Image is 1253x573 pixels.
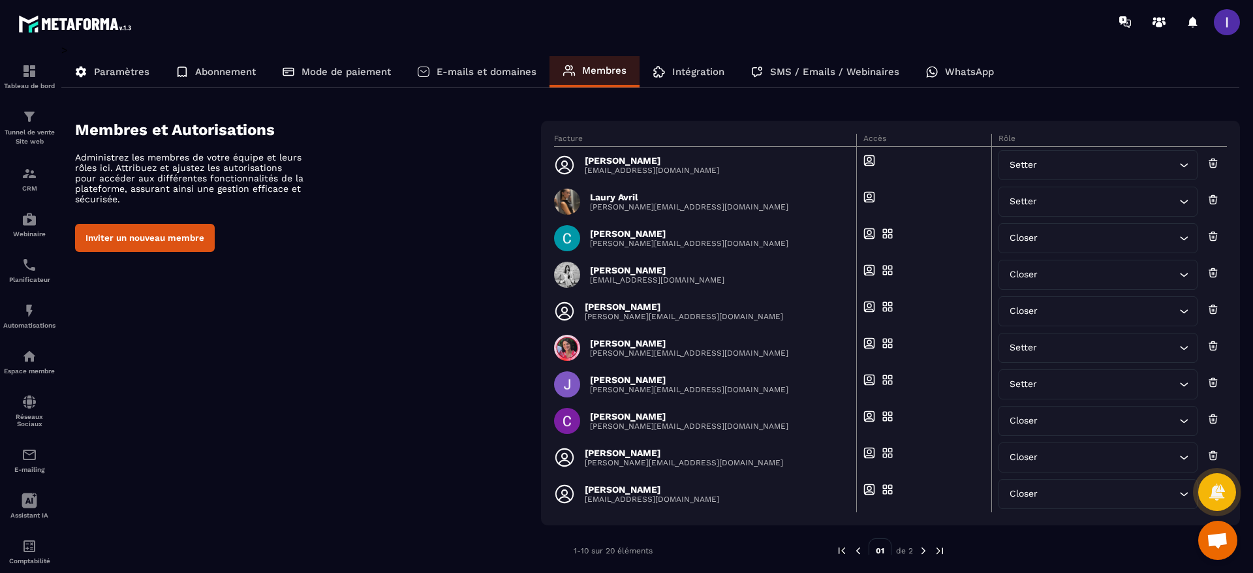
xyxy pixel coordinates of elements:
[3,322,55,329] p: Automatisations
[22,109,37,125] img: formation
[302,66,391,78] p: Mode de paiement
[3,54,55,99] a: formationformationTableau de bord
[22,166,37,181] img: formation
[836,545,848,557] img: prev
[1007,231,1041,245] span: Closer
[3,276,55,283] p: Planificateur
[998,479,1198,509] div: Search for option
[3,466,55,473] p: E-mailing
[998,260,1198,290] div: Search for option
[585,166,719,175] p: [EMAIL_ADDRESS][DOMAIN_NAME]
[582,65,626,76] p: Membres
[585,495,719,504] p: [EMAIL_ADDRESS][DOMAIN_NAME]
[991,134,1227,147] th: Rôle
[1041,231,1176,245] input: Search for option
[3,99,55,156] a: formationformationTunnel de vente Site web
[1040,158,1176,172] input: Search for option
[857,134,991,147] th: Accès
[590,385,788,394] p: [PERSON_NAME][EMAIL_ADDRESS][DOMAIN_NAME]
[918,545,929,557] img: next
[934,545,946,557] img: next
[1007,377,1040,392] span: Setter
[998,333,1198,363] div: Search for option
[3,185,55,192] p: CRM
[998,150,1198,180] div: Search for option
[1041,304,1176,318] input: Search for option
[945,66,994,78] p: WhatsApp
[585,155,719,166] p: [PERSON_NAME]
[3,413,55,427] p: Réseaux Sociaux
[585,312,783,321] p: [PERSON_NAME][EMAIL_ADDRESS][DOMAIN_NAME]
[585,484,719,495] p: [PERSON_NAME]
[869,538,891,563] p: 01
[998,223,1198,253] div: Search for option
[590,275,724,285] p: [EMAIL_ADDRESS][DOMAIN_NAME]
[22,348,37,364] img: automations
[22,63,37,79] img: formation
[3,339,55,384] a: automationsautomationsEspace membre
[22,211,37,227] img: automations
[18,12,136,36] img: logo
[1040,377,1176,392] input: Search for option
[3,202,55,247] a: automationsautomationsWebinaire
[22,538,37,554] img: accountant
[22,394,37,410] img: social-network
[22,303,37,318] img: automations
[590,411,788,422] p: [PERSON_NAME]
[3,82,55,89] p: Tableau de bord
[554,134,857,147] th: Facture
[1041,450,1176,465] input: Search for option
[3,247,55,293] a: schedulerschedulerPlanificateur
[998,187,1198,217] div: Search for option
[998,442,1198,472] div: Search for option
[590,348,788,358] p: [PERSON_NAME][EMAIL_ADDRESS][DOMAIN_NAME]
[672,66,724,78] p: Intégration
[3,293,55,339] a: automationsautomationsAutomatisations
[1007,450,1041,465] span: Closer
[3,557,55,565] p: Comptabilité
[1041,268,1176,282] input: Search for option
[94,66,149,78] p: Paramètres
[590,265,724,275] p: [PERSON_NAME]
[195,66,256,78] p: Abonnement
[1041,487,1176,501] input: Search for option
[590,228,788,239] p: [PERSON_NAME]
[75,224,215,252] button: Inviter un nouveau membre
[1007,158,1040,172] span: Setter
[1007,268,1041,282] span: Closer
[3,384,55,437] a: social-networksocial-networkRéseaux Sociaux
[3,367,55,375] p: Espace membre
[585,302,783,312] p: [PERSON_NAME]
[3,483,55,529] a: Assistant IA
[998,369,1198,399] div: Search for option
[1007,194,1040,209] span: Setter
[585,448,783,458] p: [PERSON_NAME]
[896,546,913,556] p: de 2
[590,239,788,248] p: [PERSON_NAME][EMAIL_ADDRESS][DOMAIN_NAME]
[3,230,55,238] p: Webinaire
[574,546,653,555] p: 1-10 sur 20 éléments
[1007,487,1041,501] span: Closer
[998,296,1198,326] div: Search for option
[437,66,536,78] p: E-mails et domaines
[590,202,788,211] p: [PERSON_NAME][EMAIL_ADDRESS][DOMAIN_NAME]
[998,406,1198,436] div: Search for option
[75,121,541,139] h4: Membres et Autorisations
[1007,304,1041,318] span: Closer
[852,545,864,557] img: prev
[1198,521,1237,560] div: Ouvrir le chat
[75,152,303,204] p: Administrez les membres de votre équipe et leurs rôles ici. Attribuez et ajustez les autorisation...
[1007,341,1040,355] span: Setter
[3,156,55,202] a: formationformationCRM
[1041,414,1176,428] input: Search for option
[590,192,788,202] p: Laury Avril
[22,257,37,273] img: scheduler
[590,338,788,348] p: [PERSON_NAME]
[590,375,788,385] p: [PERSON_NAME]
[1007,414,1041,428] span: Closer
[585,458,783,467] p: [PERSON_NAME][EMAIL_ADDRESS][DOMAIN_NAME]
[22,447,37,463] img: email
[1040,341,1176,355] input: Search for option
[3,437,55,483] a: emailemailE-mailing
[770,66,899,78] p: SMS / Emails / Webinaires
